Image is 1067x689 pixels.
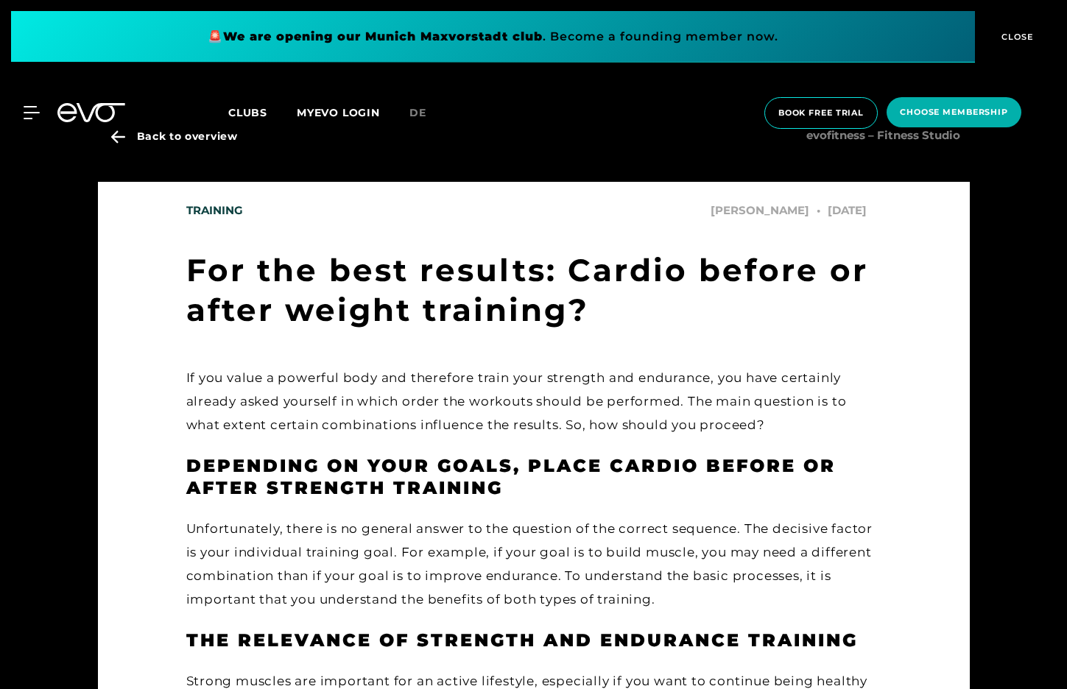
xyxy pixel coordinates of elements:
[297,106,380,119] a: MYEVO LOGIN
[975,11,1056,63] button: CLOSE
[778,107,864,119] span: book free trial
[186,517,881,612] div: Unfortunately, there is no general answer to the question of the correct sequence. The decisive f...
[228,106,267,119] span: Clubs
[186,455,881,499] h3: Depending on your goals, place cardio before or after strength training
[828,202,881,219] span: [DATE]
[409,105,444,121] a: de
[186,366,881,437] div: If you value a powerful body and therefore train your strength and endurance, you have certainly ...
[760,97,882,129] a: book free trial
[998,30,1034,43] span: CLOSE
[228,105,297,119] a: Clubs
[900,106,1008,119] span: choose membership
[186,250,881,331] h1: For the best results: Cardio before or after weight training?
[409,106,426,119] span: de
[186,629,881,651] h3: The relevance of strength and endurance training
[882,97,1026,129] a: choose membership
[711,202,828,219] span: [PERSON_NAME]
[186,202,243,219] span: Training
